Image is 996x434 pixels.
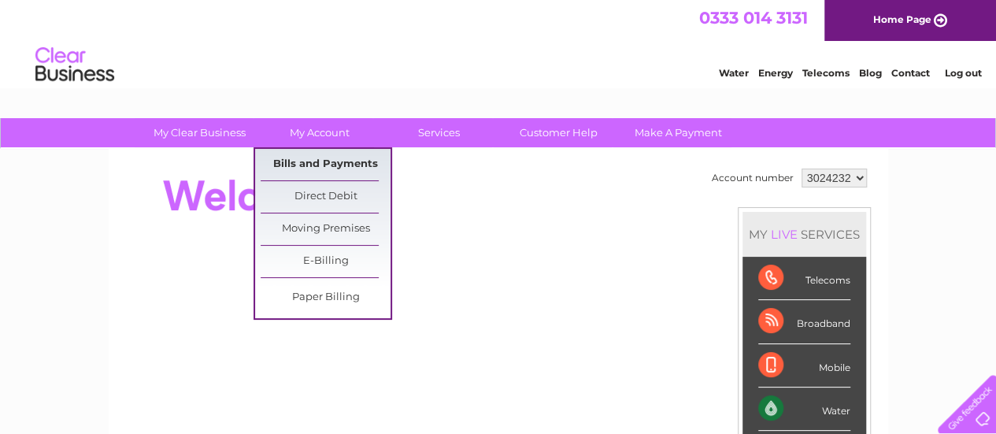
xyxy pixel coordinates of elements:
a: My Account [254,118,384,147]
a: My Clear Business [135,118,265,147]
div: Telecoms [758,257,850,300]
div: LIVE [768,227,801,242]
td: Account number [708,165,798,191]
div: Water [758,388,850,431]
div: Clear Business is a trading name of Verastar Limited (registered in [GEOGRAPHIC_DATA] No. 3667643... [127,9,871,76]
a: Log out [944,67,981,79]
a: Bills and Payments [261,149,391,180]
a: E-Billing [261,246,391,277]
a: Make A Payment [613,118,743,147]
a: Customer Help [494,118,624,147]
a: Blog [859,67,882,79]
a: Moving Premises [261,213,391,245]
a: Telecoms [802,67,850,79]
div: MY SERVICES [742,212,866,257]
div: Broadband [758,300,850,343]
a: Services [374,118,504,147]
div: Mobile [758,344,850,388]
a: Water [719,67,749,79]
a: Direct Debit [261,181,391,213]
a: Contact [891,67,930,79]
img: logo.png [35,41,115,89]
a: 0333 014 3131 [699,8,808,28]
a: Paper Billing [261,282,391,313]
a: Energy [758,67,793,79]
